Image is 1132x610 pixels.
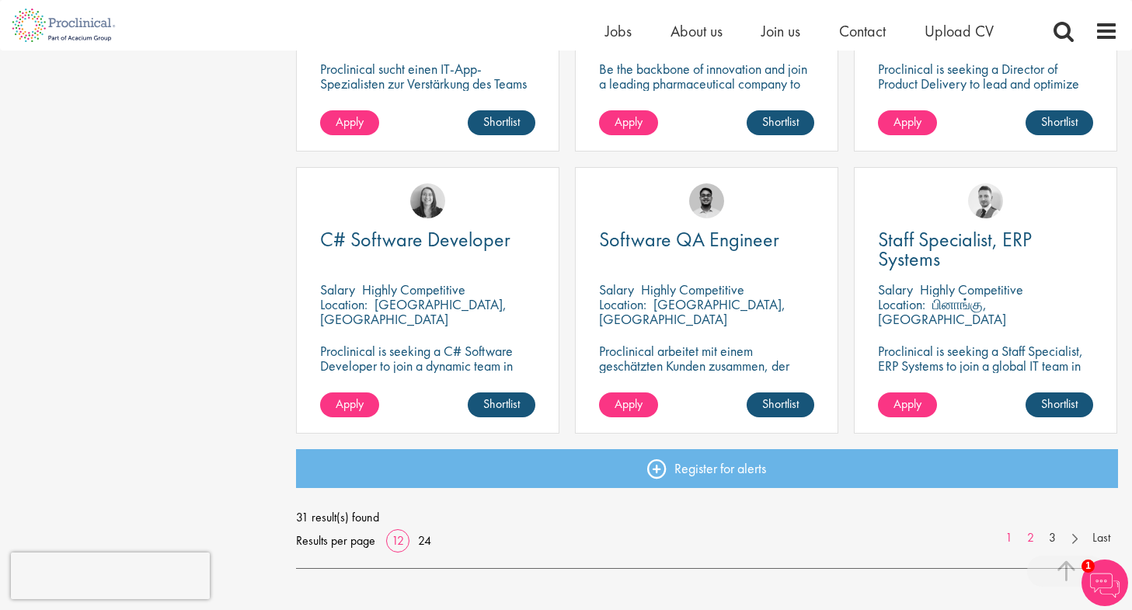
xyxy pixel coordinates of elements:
a: Apply [320,392,379,417]
span: 31 result(s) found [296,506,1118,529]
span: Apply [336,113,364,130]
img: Giovanni Esposito [968,183,1003,218]
span: Results per page [296,529,375,552]
a: 1 [998,529,1020,547]
span: Apply [893,396,921,412]
span: Salary [320,281,355,298]
a: Apply [878,110,937,135]
span: Staff Specialist, ERP Systems [878,226,1032,272]
a: 24 [413,532,437,549]
span: Salary [599,281,634,298]
span: Location: [599,295,646,313]
p: Highly Competitive [641,281,744,298]
a: 3 [1041,529,1064,547]
p: [GEOGRAPHIC_DATA], [GEOGRAPHIC_DATA] [320,295,507,328]
a: Shortlist [468,392,535,417]
span: Apply [615,113,643,130]
p: Proclinical is seeking a Director of Product Delivery to lead and optimize product delivery pract... [878,61,1093,120]
a: Shortlist [1026,392,1093,417]
span: Salary [878,281,913,298]
p: Highly Competitive [920,281,1023,298]
p: Proclinical is seeking a Staff Specialist, ERP Systems to join a global IT team in [GEOGRAPHIC_DA... [878,343,1093,403]
iframe: reCAPTCHA [11,552,210,599]
span: Software QA Engineer [599,226,779,253]
a: 2 [1019,529,1042,547]
span: Apply [336,396,364,412]
a: 12 [386,532,409,549]
p: Be the backbone of innovation and join a leading pharmaceutical company to help keep life-changin... [599,61,814,120]
img: Timothy Deschamps [689,183,724,218]
p: Proclinical sucht einen IT-App-Spezialisten zur Verstärkung des Teams unseres Kunden in der [GEOG... [320,61,535,120]
a: Apply [599,392,658,417]
p: Highly Competitive [362,281,465,298]
a: Software QA Engineer [599,230,814,249]
p: Proclinical arbeitet mit einem geschätzten Kunden zusammen, der einen Software-QA-Ingenieur zur V... [599,343,814,403]
a: About us [670,21,723,41]
a: C# Software Developer [320,230,535,249]
a: Upload CV [925,21,994,41]
a: Join us [761,21,800,41]
span: Apply [615,396,643,412]
span: Apply [893,113,921,130]
a: Contact [839,21,886,41]
a: Shortlist [468,110,535,135]
p: Proclinical is seeking a C# Software Developer to join a dynamic team in [GEOGRAPHIC_DATA], [GEOG... [320,343,535,403]
img: Mia Kellerman [410,183,445,218]
a: Apply [320,110,379,135]
p: பினாங்கு, [GEOGRAPHIC_DATA] [878,295,1006,328]
a: Shortlist [747,392,814,417]
span: C# Software Developer [320,226,510,253]
a: Apply [599,110,658,135]
a: Shortlist [1026,110,1093,135]
a: Last [1085,529,1118,547]
img: Chatbot [1081,559,1128,606]
a: Shortlist [747,110,814,135]
a: Apply [878,392,937,417]
a: Staff Specialist, ERP Systems [878,230,1093,269]
span: Location: [320,295,367,313]
span: Location: [878,295,925,313]
a: Jobs [605,21,632,41]
p: [GEOGRAPHIC_DATA], [GEOGRAPHIC_DATA] [599,295,785,328]
a: Register for alerts [296,449,1118,488]
span: 1 [1081,559,1095,573]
